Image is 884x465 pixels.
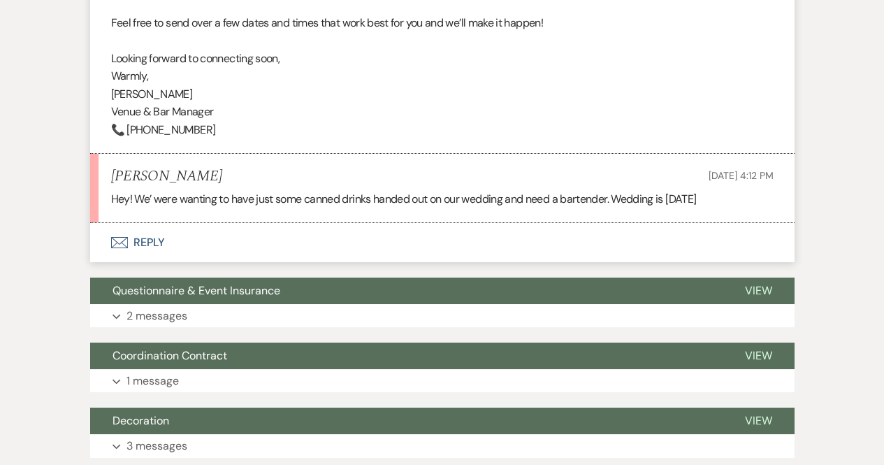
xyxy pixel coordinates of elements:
p: Venue & Bar Manager [111,103,774,121]
button: Decoration [90,408,723,434]
button: 3 messages [90,434,795,458]
button: View [723,408,795,434]
h5: [PERSON_NAME] [111,168,222,185]
button: Reply [90,223,795,262]
button: View [723,343,795,369]
span: Decoration [113,413,169,428]
span: View [745,413,772,428]
span: Questionnaire & Event Insurance [113,283,280,298]
span: [DATE] 4:12 PM [709,169,773,182]
p: Feel free to send over a few dates and times that work best for you and we’ll make it happen! [111,14,774,32]
button: 1 message [90,369,795,393]
p: [PERSON_NAME] [111,85,774,103]
p: 📞 [PHONE_NUMBER] [111,121,774,139]
button: View [723,278,795,304]
span: Coordination Contract [113,348,227,363]
p: 1 message [126,372,179,390]
span: View [745,348,772,363]
p: Hey! We’ were wanting to have just some canned drinks handed out on our wedding and need a barten... [111,190,774,208]
p: 2 messages [126,307,187,325]
p: Looking forward to connecting soon, [111,50,774,68]
span: View [745,283,772,298]
button: 2 messages [90,304,795,328]
p: 3 messages [126,437,187,455]
p: Warmly, [111,67,774,85]
button: Questionnaire & Event Insurance [90,278,723,304]
button: Coordination Contract [90,343,723,369]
